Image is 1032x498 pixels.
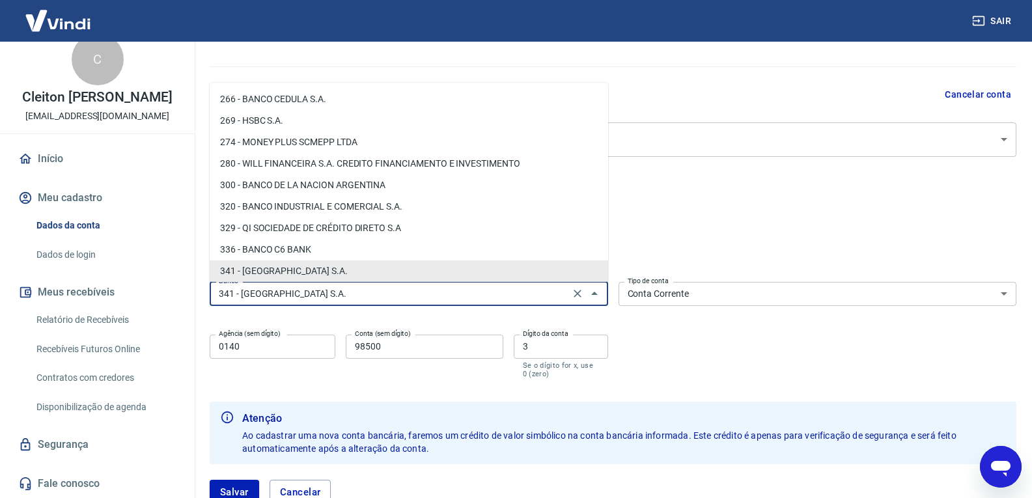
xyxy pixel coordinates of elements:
label: Banco [219,276,238,286]
button: Cancelar conta [940,83,1016,107]
div: C [72,33,124,85]
button: Clear [568,284,587,303]
label: Dígito da conta [523,329,568,339]
b: Atenção [242,411,1006,426]
button: Meus recebíveis [16,278,179,307]
button: Meu cadastro [16,184,179,212]
li: 341 - [GEOGRAPHIC_DATA] S.A. [210,260,608,282]
li: 336 - BANCO C6 BANK [210,239,608,260]
li: 320 - BANCO INDUSTRIAL E COMERCIAL S.A. [210,196,608,217]
button: Fechar [585,284,604,303]
img: Vindi [16,1,100,40]
li: 266 - BANCO CEDULA S.A. [210,89,608,110]
a: Dados de login [31,242,179,268]
p: Se o dígito for x, use 0 (zero) [523,361,599,378]
li: 274 - MONEY PLUS SCMEPP LTDA [210,131,608,153]
p: [EMAIL_ADDRESS][DOMAIN_NAME] [25,109,169,123]
p: Cleiton [PERSON_NAME] [22,90,173,104]
a: Contratos com credores [31,365,179,391]
li: 280 - WILL FINANCEIRA S.A. CREDITO FINANCIAMENTO E INVESTIMENTO [210,153,608,174]
a: Disponibilização de agenda [31,394,179,421]
div: Atelie Lelin Comercio, Decoracao e Confeccao de Roupas LTDA [210,122,1016,157]
li: 329 - QI SOCIEDADE DE CRÉDITO DIRETO S.A [210,217,608,239]
label: Tipo de conta [628,276,669,286]
label: Agência (sem dígito) [219,329,281,339]
button: Sair [969,9,1016,33]
span: Ao cadastrar uma nova conta bancária, faremos um crédito de valor simbólico na conta bancária inf... [242,430,958,454]
li: 300 - BANCO DE LA NACION ARGENTINA [210,174,608,196]
label: Conta (sem dígito) [355,329,411,339]
a: Início [16,145,179,173]
li: 269 - HSBC S.A. [210,110,608,131]
a: Dados da conta [31,212,179,239]
iframe: Botão para abrir a janela de mensagens [980,446,1022,488]
a: Fale conosco [16,469,179,498]
a: Relatório de Recebíveis [31,307,179,333]
a: Recebíveis Futuros Online [31,336,179,363]
a: Segurança [16,430,179,459]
